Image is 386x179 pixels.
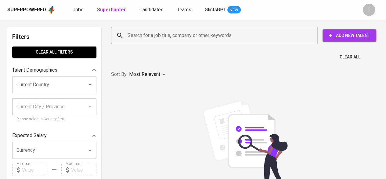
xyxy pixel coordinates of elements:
input: Value [22,164,47,176]
div: Talent Demographics [12,64,96,76]
p: Expected Salary [12,132,47,139]
button: Open [86,146,94,155]
input: Value [71,164,96,176]
a: Teams [177,6,193,14]
span: Clear All filters [17,48,92,56]
a: Superpoweredapp logo [7,5,56,14]
b: Superhunter [97,7,126,13]
span: Add New Talent [327,32,371,39]
p: Talent Demographics [12,66,57,74]
img: app logo [47,5,56,14]
p: Please select a Country first [16,116,92,122]
a: Jobs [73,6,85,14]
a: Superhunter [97,6,127,14]
span: Clear All [340,53,360,61]
span: Teams [177,7,191,13]
button: Clear All [337,51,363,63]
h6: Filters [12,32,96,42]
div: I [363,4,375,16]
div: Superpowered [7,6,46,13]
span: Jobs [73,7,84,13]
a: GlintsGPT NEW [205,6,241,14]
span: NEW [227,7,241,13]
div: Expected Salary [12,129,96,142]
p: Most Relevant [129,71,160,78]
button: Open [86,80,94,89]
span: Candidates [139,7,164,13]
span: GlintsGPT [205,7,226,13]
div: Most Relevant [129,69,168,80]
button: Clear All filters [12,47,96,58]
button: Add New Talent [323,29,376,42]
a: Candidates [139,6,165,14]
p: Sort By [111,71,127,78]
